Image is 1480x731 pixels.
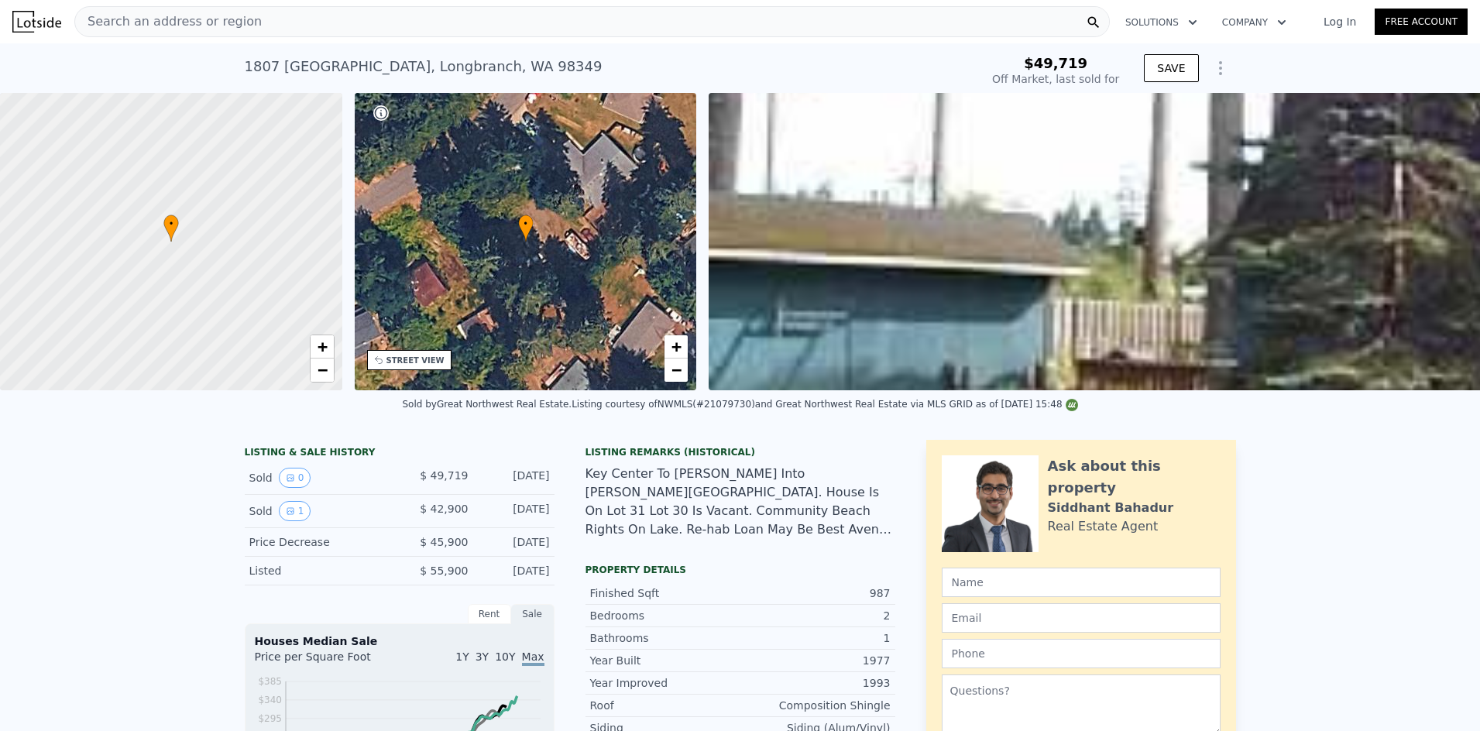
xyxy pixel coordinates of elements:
span: 1Y [455,650,469,663]
input: Email [942,603,1221,633]
div: Sold [249,468,387,488]
button: Solutions [1113,9,1210,36]
div: Price per Square Foot [255,649,400,674]
div: Bedrooms [590,608,740,623]
a: Zoom in [664,335,688,359]
div: 1993 [740,675,891,691]
span: Search an address or region [75,12,262,31]
div: Property details [585,564,895,576]
div: 1 [740,630,891,646]
span: $ 49,719 [420,469,468,482]
a: Free Account [1375,9,1468,35]
span: + [317,337,327,356]
button: View historical data [279,468,311,488]
button: View historical data [279,501,311,521]
div: Key Center To [PERSON_NAME] Into [PERSON_NAME][GEOGRAPHIC_DATA]. House Is On Lot 31 Lot 30 Is Vac... [585,465,895,539]
div: [DATE] [481,534,550,550]
div: Year Built [590,653,740,668]
span: Max [522,650,544,666]
div: 2 [740,608,891,623]
input: Name [942,568,1221,597]
div: Sale [511,604,555,624]
span: − [317,360,327,379]
button: Show Options [1205,53,1236,84]
div: Listing Remarks (Historical) [585,446,895,458]
span: 10Y [495,650,515,663]
div: Listing courtesy of NWMLS (#21079730) and Great Northwest Real Estate via MLS GRID as of [DATE] 1... [572,399,1077,410]
div: Real Estate Agent [1048,517,1159,536]
div: Bathrooms [590,630,740,646]
span: $49,719 [1024,55,1087,71]
div: • [518,214,534,242]
span: − [671,360,682,379]
button: SAVE [1144,54,1198,82]
div: Year Improved [590,675,740,691]
div: [DATE] [481,563,550,578]
div: Composition Shingle [740,698,891,713]
div: LISTING & SALE HISTORY [245,446,555,462]
div: [DATE] [481,468,550,488]
tspan: $295 [258,713,282,724]
div: 1977 [740,653,891,668]
div: Listed [249,563,387,578]
span: 3Y [476,650,489,663]
div: Finished Sqft [590,585,740,601]
div: Siddhant Bahadur [1048,499,1174,517]
a: Zoom in [311,335,334,359]
img: NWMLS Logo [1066,399,1078,411]
span: + [671,337,682,356]
button: Company [1210,9,1299,36]
tspan: $340 [258,695,282,705]
div: Off Market, last sold for [992,71,1119,87]
a: Zoom out [664,359,688,382]
div: Price Decrease [249,534,387,550]
div: [DATE] [481,501,550,521]
img: Lotside [12,11,61,33]
div: Roof [590,698,740,713]
span: $ 42,900 [420,503,468,515]
div: Sold by Great Northwest Real Estate . [402,399,572,410]
div: • [163,214,179,242]
div: Houses Median Sale [255,633,544,649]
a: Zoom out [311,359,334,382]
div: 1807 [GEOGRAPHIC_DATA] , Longbranch , WA 98349 [245,56,603,77]
div: Ask about this property [1048,455,1221,499]
div: STREET VIEW [386,355,445,366]
span: $ 55,900 [420,565,468,577]
a: Log In [1305,14,1375,29]
tspan: $385 [258,676,282,687]
span: • [518,217,534,231]
input: Phone [942,639,1221,668]
div: Rent [468,604,511,624]
div: 987 [740,585,891,601]
div: Sold [249,501,387,521]
span: • [163,217,179,231]
span: $ 45,900 [420,536,468,548]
